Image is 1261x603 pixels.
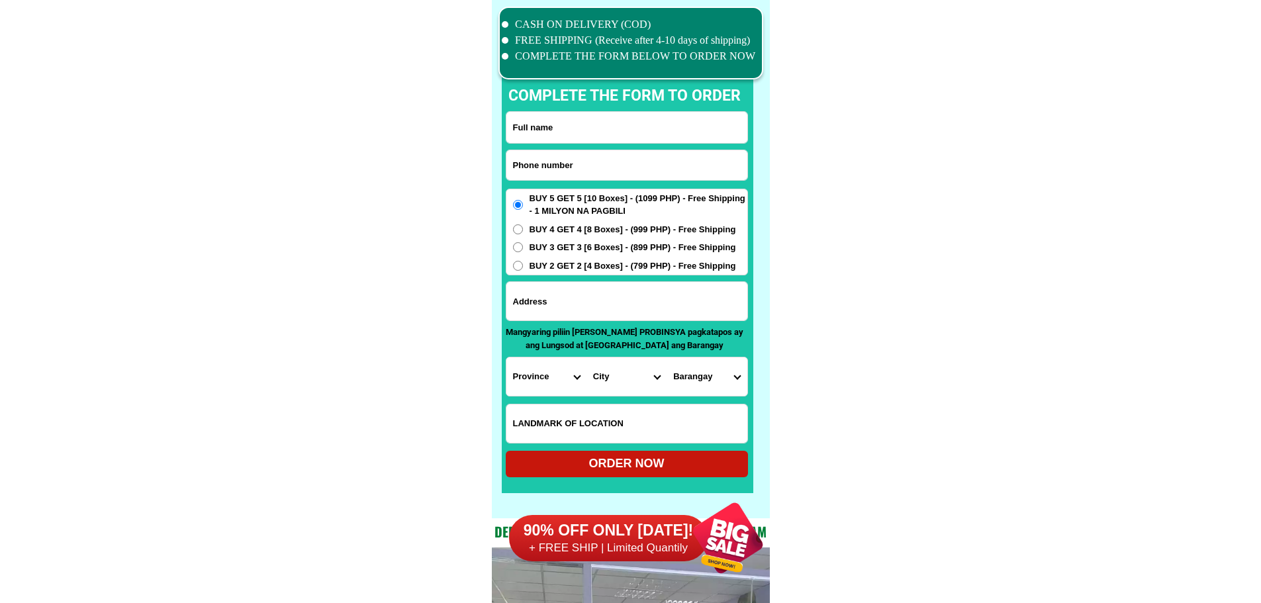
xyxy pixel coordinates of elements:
select: Select province [506,357,586,396]
h6: + FREE SHIP | Limited Quantily [509,541,708,555]
span: BUY 5 GET 5 [10 Boxes] - (1099 PHP) - Free Shipping - 1 MILYON NA PAGBILI [530,192,747,218]
select: Select commune [667,357,747,396]
li: COMPLETE THE FORM BELOW TO ORDER NOW [502,48,756,64]
input: Input phone_number [506,150,747,180]
li: CASH ON DELIVERY (COD) [502,17,756,32]
p: Mangyaring piliin [PERSON_NAME] PROBINSYA pagkatapos ay ang Lungsod at [GEOGRAPHIC_DATA] ang Bara... [506,326,744,351]
h2: Dedicated and professional consulting team [492,522,770,541]
select: Select district [586,357,667,396]
input: BUY 2 GET 2 [4 Boxes] - (799 PHP) - Free Shipping [513,261,523,271]
li: FREE SHIPPING (Receive after 4-10 days of shipping) [502,32,756,48]
input: BUY 3 GET 3 [6 Boxes] - (899 PHP) - Free Shipping [513,242,523,252]
span: BUY 2 GET 2 [4 Boxes] - (799 PHP) - Free Shipping [530,259,736,273]
input: BUY 4 GET 4 [8 Boxes] - (999 PHP) - Free Shipping [513,224,523,234]
input: Input address [506,282,747,320]
p: complete the form to order [495,85,754,108]
input: Input full_name [506,112,747,143]
span: BUY 4 GET 4 [8 Boxes] - (999 PHP) - Free Shipping [530,223,736,236]
input: Input LANDMARKOFLOCATION [506,404,747,443]
span: BUY 3 GET 3 [6 Boxes] - (899 PHP) - Free Shipping [530,241,736,254]
input: BUY 5 GET 5 [10 Boxes] - (1099 PHP) - Free Shipping - 1 MILYON NA PAGBILI [513,200,523,210]
h6: 90% OFF ONLY [DATE]! [509,521,708,541]
div: ORDER NOW [506,455,748,473]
